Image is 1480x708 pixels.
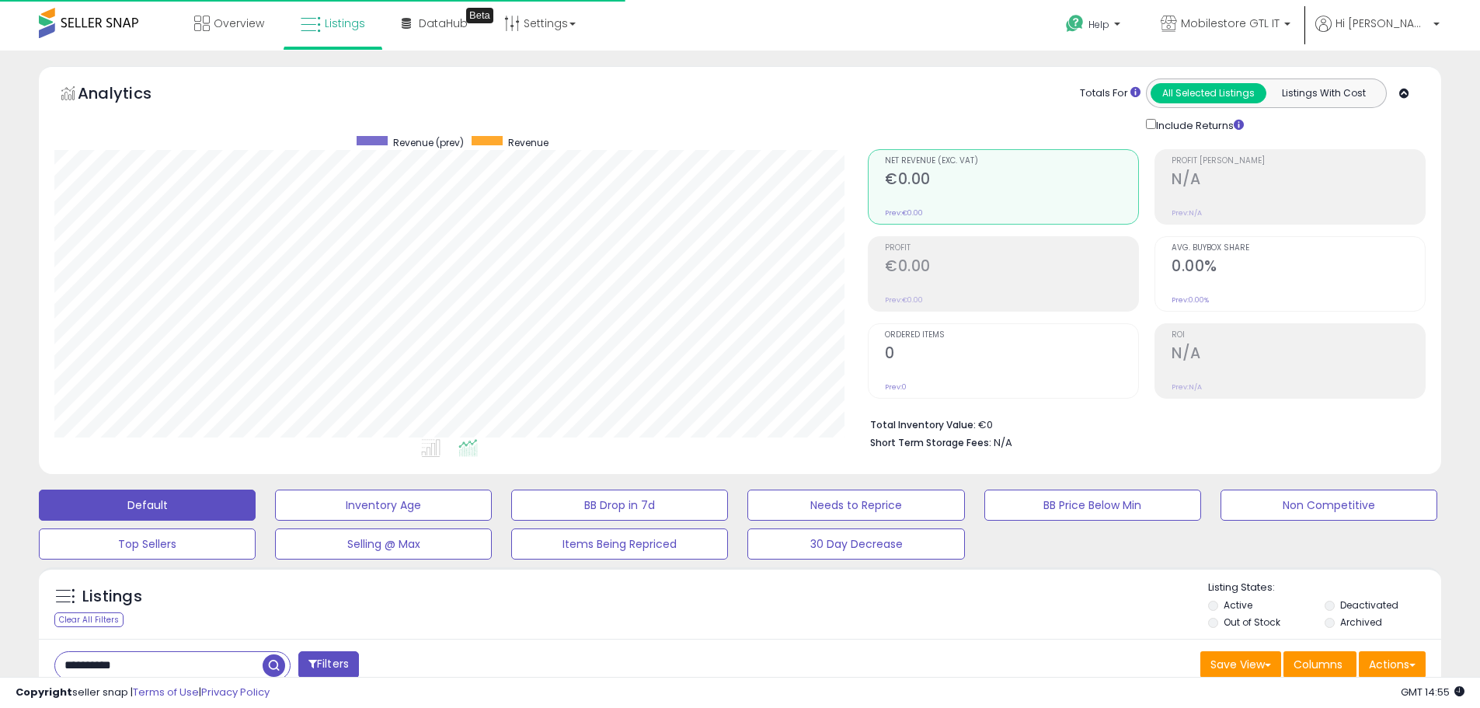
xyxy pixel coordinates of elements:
[1221,490,1437,521] button: Non Competitive
[1172,257,1425,278] h2: 0.00%
[39,490,256,521] button: Default
[1340,598,1398,612] label: Deactivated
[325,16,365,31] span: Listings
[1151,83,1266,103] button: All Selected Listings
[1172,331,1425,340] span: ROI
[1172,244,1425,253] span: Avg. Buybox Share
[298,651,359,678] button: Filters
[885,244,1138,253] span: Profit
[78,82,182,108] h5: Analytics
[16,685,270,700] div: seller snap | |
[1172,208,1202,218] small: Prev: N/A
[984,490,1201,521] button: BB Price Below Min
[870,436,991,449] b: Short Term Storage Fees:
[133,685,199,699] a: Terms of Use
[1315,16,1440,51] a: Hi [PERSON_NAME]
[1172,382,1202,392] small: Prev: N/A
[214,16,264,31] span: Overview
[201,685,270,699] a: Privacy Policy
[1208,581,1441,595] p: Listing States:
[393,136,464,149] span: Revenue (prev)
[511,528,728,560] button: Items Being Repriced
[885,344,1138,365] h2: 0
[511,490,728,521] button: BB Drop in 7d
[54,612,124,627] div: Clear All Filters
[1134,116,1262,134] div: Include Returns
[508,136,548,149] span: Revenue
[275,528,492,560] button: Selling @ Max
[1224,598,1252,612] label: Active
[466,8,493,23] div: Tooltip anchor
[1065,14,1085,33] i: Get Help
[1224,616,1280,629] label: Out of Stock
[1080,86,1140,101] div: Totals For
[1172,170,1425,191] h2: N/A
[1172,295,1209,305] small: Prev: 0.00%
[870,414,1414,433] li: €0
[1401,685,1464,699] span: 2025-10-8 14:55 GMT
[39,528,256,560] button: Top Sellers
[1335,16,1429,31] span: Hi [PERSON_NAME]
[885,170,1138,191] h2: €0.00
[870,418,976,431] b: Total Inventory Value:
[885,257,1138,278] h2: €0.00
[82,586,142,608] h5: Listings
[1294,657,1342,672] span: Columns
[1200,651,1281,678] button: Save View
[1266,83,1381,103] button: Listings With Cost
[994,435,1012,450] span: N/A
[885,157,1138,166] span: Net Revenue (Exc. VAT)
[885,331,1138,340] span: Ordered Items
[885,295,923,305] small: Prev: €0.00
[1181,16,1280,31] span: Mobilestore GTL IT
[747,490,964,521] button: Needs to Reprice
[1172,344,1425,365] h2: N/A
[1340,616,1382,629] label: Archived
[1172,157,1425,166] span: Profit [PERSON_NAME]
[1088,18,1109,31] span: Help
[885,382,907,392] small: Prev: 0
[16,685,72,699] strong: Copyright
[747,528,964,560] button: 30 Day Decrease
[419,16,468,31] span: DataHub
[885,208,923,218] small: Prev: €0.00
[1359,651,1426,678] button: Actions
[1283,651,1356,678] button: Columns
[1053,2,1136,51] a: Help
[275,490,492,521] button: Inventory Age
